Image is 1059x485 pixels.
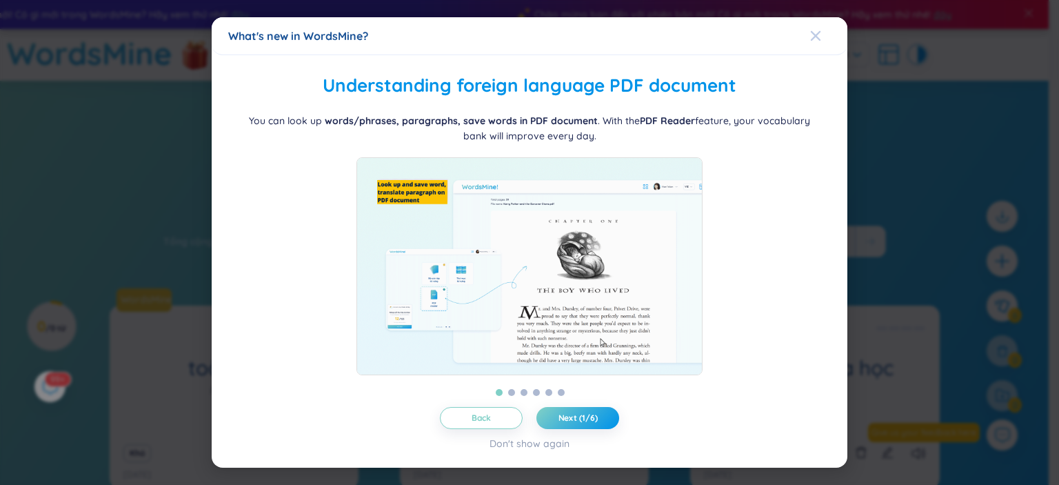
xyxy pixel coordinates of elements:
[558,413,598,424] span: Next (1/6)
[558,389,565,396] button: 6
[545,389,552,396] button: 5
[810,17,847,55] button: Close
[228,72,831,100] h2: Understanding foreign language PDF document
[533,389,540,396] button: 4
[640,115,695,127] b: PDF Reader
[228,28,831,43] div: What's new in WordsMine?
[490,436,569,451] div: Don't show again
[508,389,515,396] button: 2
[325,115,598,127] b: words/phrases, paragraphs, save words in PDF document
[440,407,523,429] button: Back
[472,413,492,424] span: Back
[536,407,619,429] button: Next (1/6)
[249,115,810,142] span: You can look up . With the feature, your vocabulary bank will improve every day.
[521,389,527,396] button: 3
[496,389,503,396] button: 1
